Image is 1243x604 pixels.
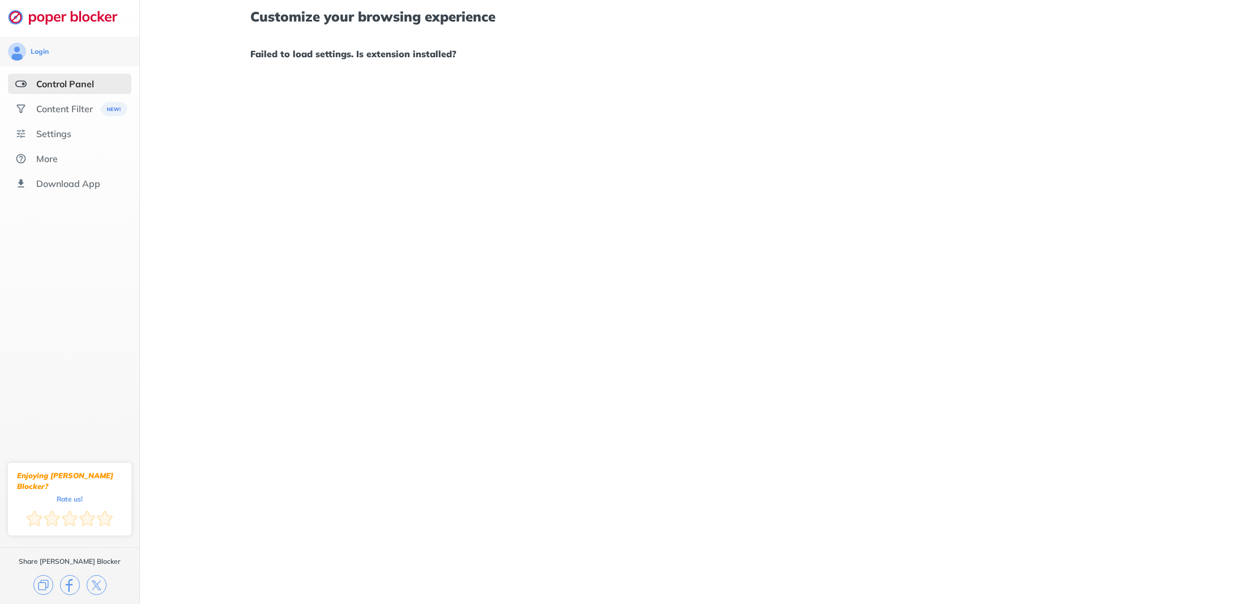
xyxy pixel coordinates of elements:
div: Rate us! [57,496,83,501]
div: Content Filter [36,103,93,114]
img: logo-webpage.svg [8,9,130,25]
div: Enjoying [PERSON_NAME] Blocker? [17,470,122,492]
img: social.svg [15,103,27,114]
div: Download App [36,178,100,189]
h1: Customize your browsing experience [250,9,1133,24]
img: copy.svg [33,575,53,595]
div: Settings [36,128,71,139]
img: x.svg [87,575,106,595]
div: More [36,153,58,164]
img: facebook.svg [60,575,80,595]
div: Share [PERSON_NAME] Blocker [19,557,121,566]
img: settings.svg [15,128,27,139]
img: menuBanner.svg [96,102,124,116]
div: Control Panel [36,78,94,90]
img: about.svg [15,153,27,164]
h1: Failed to load settings. Is extension installed? [250,46,1133,61]
img: download-app.svg [15,178,27,189]
div: Login [31,47,49,56]
img: avatar.svg [8,42,26,61]
img: features-selected.svg [15,78,27,90]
